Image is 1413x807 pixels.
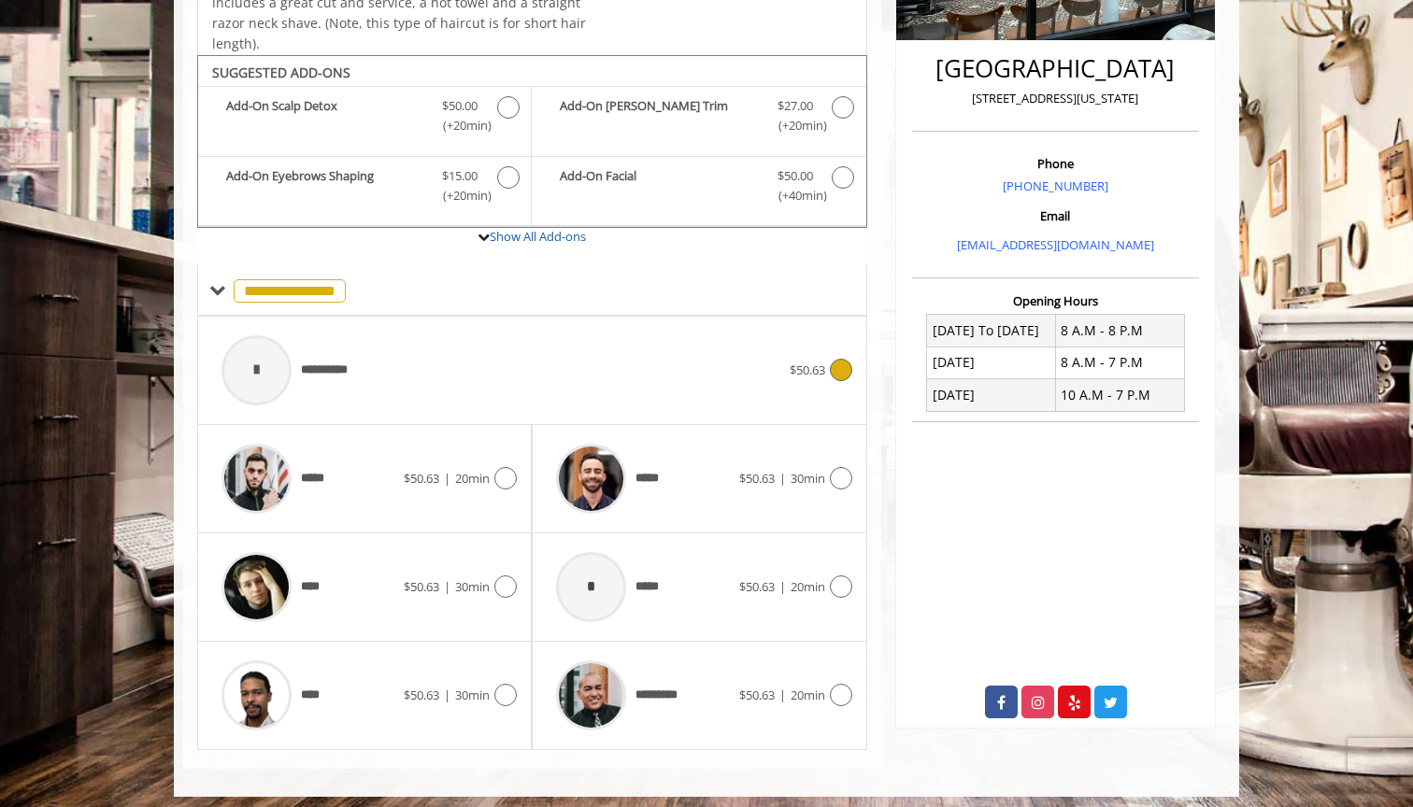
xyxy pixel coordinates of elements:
span: $50.63 [404,470,439,487]
label: Add-On Eyebrows Shaping [207,166,521,210]
span: $50.63 [739,687,775,703]
span: $50.63 [790,361,825,378]
label: Add-On Scalp Detox [207,96,521,140]
td: [DATE] To [DATE] [927,315,1056,347]
span: | [444,578,450,595]
b: Add-On [PERSON_NAME] Trim [560,96,758,135]
b: SUGGESTED ADD-ONS [212,64,350,81]
td: [DATE] [927,347,1056,378]
span: $27.00 [778,96,813,116]
h3: Phone [917,157,1194,170]
span: | [779,578,786,595]
span: 30min [791,470,825,487]
b: Add-On Facial [560,166,758,205]
a: [EMAIL_ADDRESS][DOMAIN_NAME] [957,236,1154,253]
div: The Made Man Haircut Add-onS [197,55,867,229]
td: [DATE] [927,379,1056,411]
td: 8 A.M - 7 P.M [1055,347,1184,378]
span: 20min [455,470,490,487]
span: $15.00 [442,166,478,186]
span: $50.00 [442,96,478,116]
h3: Opening Hours [912,294,1199,307]
span: $50.63 [404,578,439,595]
b: Add-On Scalp Detox [226,96,423,135]
span: | [444,687,450,703]
span: | [779,687,786,703]
td: 8 A.M - 8 P.M [1055,315,1184,347]
a: Show All Add-ons [490,228,586,245]
b: Add-On Eyebrows Shaping [226,166,423,205]
h2: [GEOGRAPHIC_DATA] [917,55,1194,82]
span: (+20min ) [767,116,822,135]
p: [STREET_ADDRESS][US_STATE] [917,89,1194,108]
span: (+20min ) [433,186,488,205]
span: 20min [791,687,825,703]
label: Add-On Beard Trim [541,96,856,140]
span: 30min [455,578,490,595]
td: 10 A.M - 7 P.M [1055,379,1184,411]
span: 30min [455,687,490,703]
span: $50.63 [739,470,775,487]
span: $50.63 [404,687,439,703]
span: $50.63 [739,578,775,595]
span: $50.00 [778,166,813,186]
span: (+20min ) [433,116,488,135]
span: | [444,470,450,487]
h3: Email [917,209,1194,222]
span: | [779,470,786,487]
span: (+40min ) [767,186,822,205]
label: Add-On Facial [541,166,856,210]
a: [PHONE_NUMBER] [1003,177,1108,194]
span: 20min [791,578,825,595]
